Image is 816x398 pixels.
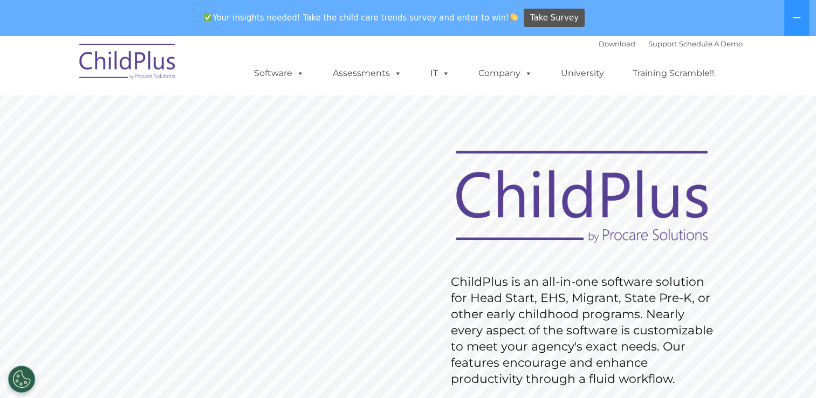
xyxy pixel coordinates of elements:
rs-layer: ChildPlus is an all-in-one software solution for Head Start, EHS, Migrant, State Pre-K, or other ... [451,274,718,387]
a: University [550,63,615,84]
a: Training Scramble!! [622,63,725,84]
a: Support [648,39,677,48]
a: Company [468,63,543,84]
button: Cookies Settings [8,366,35,393]
a: Schedule A Demo [679,39,743,48]
a: Take Survey [524,9,585,28]
img: ChildPlus by Procare Solutions [74,36,182,90]
a: IT [420,63,461,84]
a: Assessments [322,63,413,84]
a: Download [599,39,635,48]
span: Your insights needed! Take the child care trends survey and enter to win! [200,7,523,28]
a: Software [243,63,315,84]
span: Take Survey [530,9,579,28]
img: ✅ [204,13,212,21]
img: 👏 [510,13,518,21]
font: | [599,39,743,48]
